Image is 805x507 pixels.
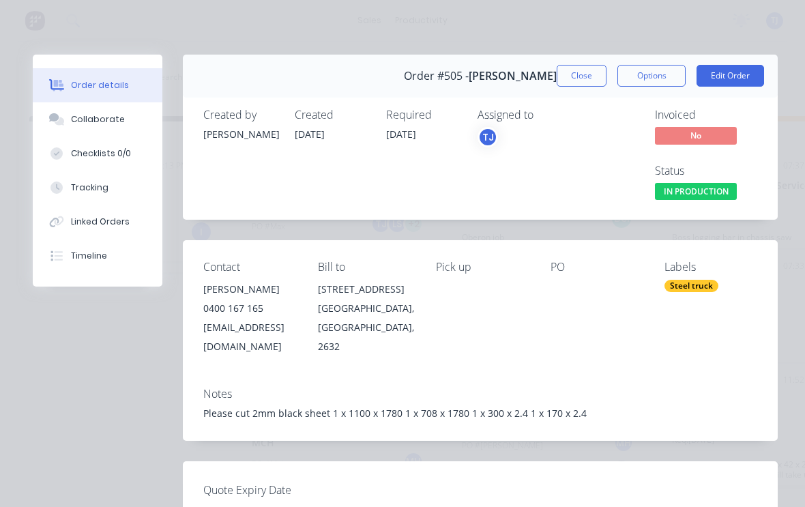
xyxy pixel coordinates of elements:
[203,318,296,356] div: [EMAIL_ADDRESS][DOMAIN_NAME]
[71,113,125,126] div: Collaborate
[203,299,296,318] div: 0400 167 165
[203,388,757,401] div: Notes
[203,127,278,141] div: [PERSON_NAME]
[404,70,469,83] span: Order #505 -
[33,171,162,205] button: Tracking
[295,108,370,121] div: Created
[469,70,557,83] span: [PERSON_NAME]
[203,261,296,274] div: Contact
[203,482,374,498] label: Quote Expiry Date
[71,147,131,160] div: Checklists 0/0
[71,250,107,262] div: Timeline
[318,280,414,356] div: [STREET_ADDRESS][GEOGRAPHIC_DATA], [GEOGRAPHIC_DATA], 2632
[33,136,162,171] button: Checklists 0/0
[318,280,414,299] div: [STREET_ADDRESS]
[557,65,606,87] button: Close
[33,205,162,239] button: Linked Orders
[655,164,757,177] div: Status
[664,280,718,292] div: Steel truck
[318,261,414,274] div: Bill to
[655,183,737,203] button: IN PRODUCTION
[203,280,296,356] div: [PERSON_NAME]0400 167 165[EMAIL_ADDRESS][DOMAIN_NAME]
[478,108,614,121] div: Assigned to
[33,68,162,102] button: Order details
[664,261,757,274] div: Labels
[617,65,686,87] button: Options
[551,261,643,274] div: PO
[71,79,129,91] div: Order details
[386,108,461,121] div: Required
[386,128,416,141] span: [DATE]
[33,102,162,136] button: Collaborate
[318,299,414,356] div: [GEOGRAPHIC_DATA], [GEOGRAPHIC_DATA], 2632
[478,127,498,147] button: TJ
[697,65,764,87] button: Edit Order
[203,108,278,121] div: Created by
[71,182,108,194] div: Tracking
[436,261,529,274] div: Pick up
[655,108,757,121] div: Invoiced
[71,216,130,228] div: Linked Orders
[203,406,757,420] div: Please cut 2mm black sheet 1 x 1100 x 1780 1 x 708 x 1780 1 x 300 x 2.4 1 x 170 x 2.4
[655,127,737,144] span: No
[203,280,296,299] div: [PERSON_NAME]
[655,183,737,200] span: IN PRODUCTION
[295,128,325,141] span: [DATE]
[33,239,162,273] button: Timeline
